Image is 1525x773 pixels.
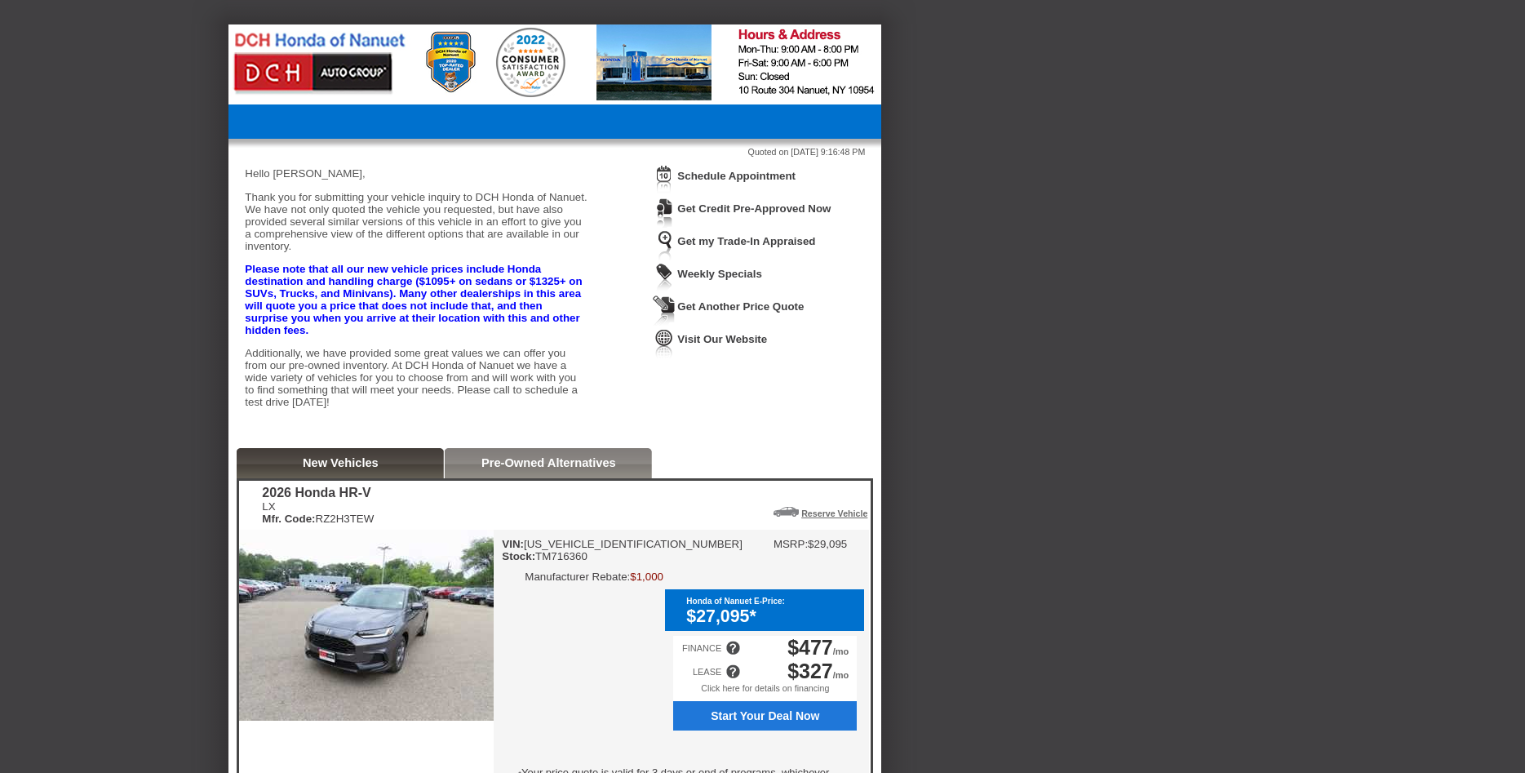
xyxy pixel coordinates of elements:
div: LEASE [693,667,721,677]
img: Icon_CreditApproval.png [653,198,676,228]
a: Schedule Appointment [677,170,796,182]
img: Icon_ScheduleAppointment.png [653,165,676,195]
div: Quoted on [DATE] 9:16:48 PM [245,147,865,157]
td: $29,095 [808,538,847,550]
span: Start Your Deal Now [683,709,849,722]
div: LX RZ2H3TEW [262,500,374,525]
td: Manufacturer Rebate: [525,571,630,583]
a: Visit Our Website [677,333,767,345]
img: Icon_ReserveVehicleCar.png [774,507,799,517]
a: Weekly Specials [677,268,761,280]
div: 2026 Honda HR-V [262,486,374,500]
a: Get Credit Pre-Approved Now [677,202,831,215]
a: Get my Trade-In Appraised [677,235,815,247]
div: Click here for details on financing [673,683,857,701]
span: $327 [787,660,833,682]
td: MSRP: [774,538,808,550]
strong: Please note that all our new vehicle prices include Honda destination and handling charge ($1095+... [245,263,582,336]
td: $1,000 [630,571,663,583]
div: [US_VEHICLE_IDENTIFICATION_NUMBER] TM716360 [502,538,743,562]
span: $477 [787,636,833,659]
p: Additionally, we have provided some great values we can offer you from our pre-owned inventory. A... [245,347,587,408]
div: /mo [787,636,849,660]
a: Reserve Vehicle [801,509,867,518]
p: Hello [PERSON_NAME], [245,167,587,180]
a: New Vehicles [303,456,379,469]
img: Icon_WeeklySpecials.png [653,263,676,293]
div: FINANCE [682,643,721,653]
font: Honda of Nanuet E-Price: [686,597,785,606]
img: 2026 Honda HR-V [239,530,494,721]
a: Pre-Owned Alternatives [481,456,616,469]
img: Icon_TradeInAppraisal.png [653,230,676,260]
img: Icon_VisitWebsite.png [653,328,676,358]
img: Icon_GetQuote.png [653,295,676,326]
b: Stock: [502,550,535,562]
a: Get Another Price Quote [677,300,804,313]
b: Mfr. Code: [262,513,315,525]
div: $27,095* [686,606,856,627]
p: Thank you for submitting your vehicle inquiry to DCH Honda of Nanuet. We have not only quoted the... [245,191,587,252]
b: VIN: [502,538,524,550]
div: /mo [787,660,849,683]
